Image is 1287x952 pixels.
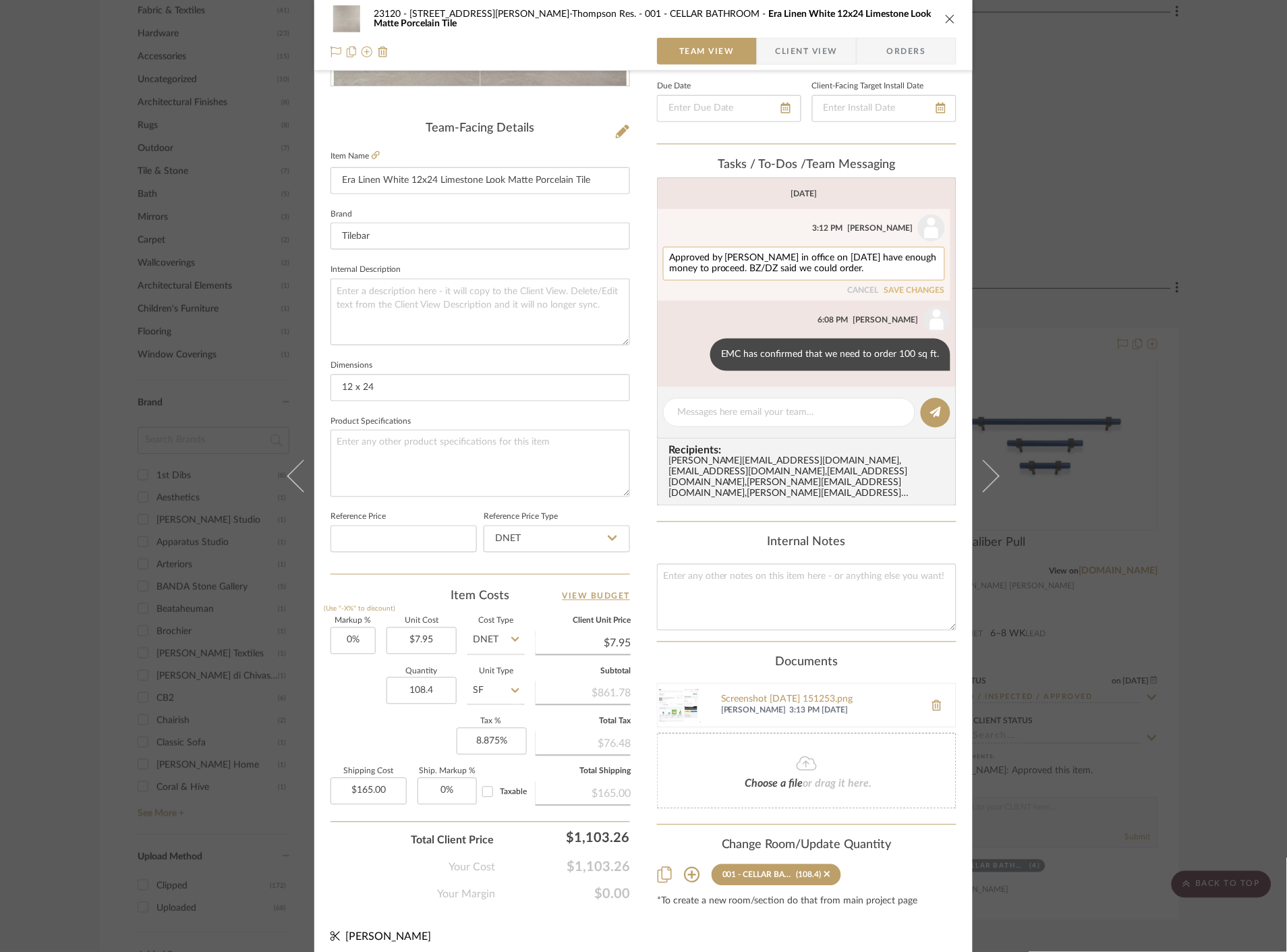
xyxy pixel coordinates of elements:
span: 001 - CELLAR BATHROOM [645,9,769,19]
label: Reference Price Type [484,514,558,521]
label: Due Date [657,83,691,90]
label: Tax % [457,719,525,725]
span: Your Margin [437,887,495,903]
div: $76.48 [536,731,631,755]
div: *To create a new room/section do that from main project page [657,897,956,907]
span: Total Client Price [411,833,494,849]
span: Team View [679,38,735,65]
button: CANCEL [848,286,879,296]
div: Change Room/Update Quantity [657,839,956,853]
div: Documents [657,656,956,671]
a: Screenshot [DATE] 151253.png [721,695,918,706]
input: Enter the dimensions of this item [331,374,630,401]
label: Total Tax [536,719,631,725]
img: Remove from project [378,47,389,57]
div: $165.00 [536,781,631,805]
span: 23120 - [STREET_ADDRESS][PERSON_NAME]-Thompson Res. [374,9,645,19]
div: [PERSON_NAME] [848,222,913,234]
label: Total Shipping [536,768,631,775]
img: user_avatar.png [918,215,945,242]
div: Internal Notes [657,536,956,551]
div: 001 - CELLAR BATHROOM [722,870,793,880]
label: Cost Type [467,618,525,625]
label: Subtotal [536,669,631,675]
img: Screenshot 2025-10-08 151253.png [658,684,701,727]
div: [DATE] [791,189,818,198]
div: Item Costs [331,588,630,605]
span: [PERSON_NAME] [721,706,786,717]
label: Client Unit Price [536,618,631,625]
label: Dimensions [331,362,372,369]
input: Enter Item Name [331,167,630,194]
span: Orders [872,38,941,65]
label: Ship. Markup % [418,768,477,775]
div: EMC has confirmed that we need to order 100 sq ft. [710,339,950,371]
label: Internal Description [331,267,401,273]
div: (108.4) [796,870,821,880]
label: Reference Price [331,514,386,521]
span: $0.00 [495,887,630,903]
label: Unit Cost [387,618,457,625]
span: Client View [776,38,838,65]
input: Enter Brand [331,223,630,250]
span: or drag it here. [803,779,872,789]
span: $1,103.26 [495,860,630,876]
span: Era Linen White 12x24 Limestone Look Matte Porcelain Tile [374,9,932,28]
label: Brand [331,211,352,218]
span: Tasks / To-Dos / [718,159,807,171]
img: user_avatar.png [923,306,950,333]
span: Taxable [500,788,527,796]
span: 3:13 PM [DATE] [790,706,918,717]
img: c5ee0a9a-3ff7-48ae-9ae5-c0babefb5273_48x40.jpg [331,5,363,32]
label: Product Specifications [331,418,411,425]
input: Enter Due Date [657,95,801,122]
span: [PERSON_NAME] [345,932,431,943]
div: team Messaging [657,158,956,173]
label: Markup % [331,618,376,625]
label: Item Name [331,150,380,162]
span: Recipients: [668,445,950,457]
div: 3:12 PM [813,222,843,234]
div: $1,103.26 [500,824,635,851]
button: SAVE CHANGES [884,286,945,296]
label: Unit Type [467,669,525,675]
span: Choose a file [745,779,803,789]
input: Enter Install Date [812,95,956,122]
span: Your Cost [449,860,495,876]
label: Quantity [387,669,457,675]
label: Client-Facing Target Install Date [812,83,924,90]
div: Team-Facing Details [331,121,630,136]
div: [PERSON_NAME][EMAIL_ADDRESS][DOMAIN_NAME] , [EMAIL_ADDRESS][DOMAIN_NAME] , [EMAIL_ADDRESS][DOMAIN... [668,457,950,500]
div: 6:08 PM [818,314,849,326]
label: Shipping Cost [331,768,407,775]
a: View Budget [563,588,631,605]
div: $861.78 [536,680,631,704]
button: close [944,13,956,25]
div: [PERSON_NAME] [853,314,919,326]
